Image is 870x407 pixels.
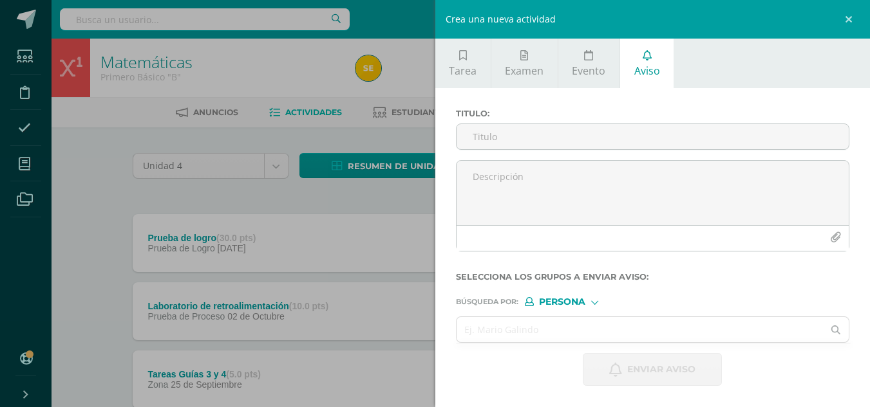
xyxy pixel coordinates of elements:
[457,317,824,342] input: Ej. Mario Galindo
[620,39,674,88] a: Aviso
[539,298,585,305] span: Persona
[525,297,621,306] div: [object Object]
[456,272,850,282] label: Selecciona los grupos a enviar aviso :
[449,64,477,78] span: Tarea
[627,354,695,385] span: Enviar aviso
[457,124,849,149] input: Titulo
[558,39,619,88] a: Evento
[583,353,722,386] button: Enviar aviso
[572,64,605,78] span: Evento
[456,298,518,305] span: Búsqueda por :
[634,64,660,78] span: Aviso
[505,64,544,78] span: Examen
[456,109,850,118] label: Titulo :
[491,39,558,88] a: Examen
[435,39,491,88] a: Tarea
